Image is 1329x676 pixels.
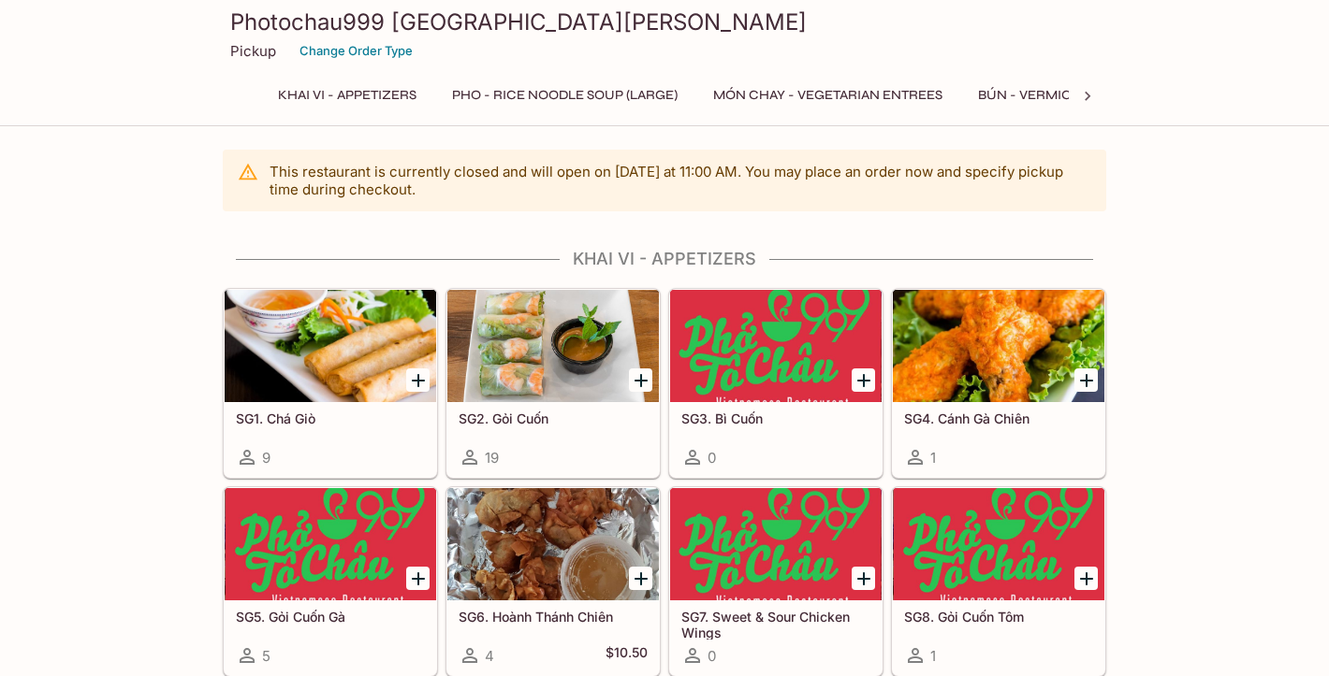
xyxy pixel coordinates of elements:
h5: SG5. Gỏi Cuốn Gà [236,609,425,625]
span: 0 [708,647,716,665]
button: MÓN CHAY - Vegetarian Entrees [703,82,953,108]
span: 1 [930,647,936,665]
h3: Photochau999 [GEOGRAPHIC_DATA][PERSON_NAME] [230,7,1099,36]
div: SG7. Sweet & Sour Chicken Wings [670,488,882,600]
div: SG3. Bì Cuốn [670,290,882,402]
a: SG4. Cánh Gà Chiên1 [892,289,1105,478]
a: SG3. Bì Cuốn0 [669,289,883,478]
span: 5 [262,647,270,665]
button: Add SG6. Hoành Thánh Chiên [629,567,652,590]
a: SG6. Hoành Thánh Chiên4$10.50 [446,487,660,676]
div: SG6. Hoành Thánh Chiên [447,488,659,600]
button: Add SG5. Gỏi Cuốn Gà [406,567,430,590]
span: 1 [930,449,936,467]
button: Khai Vi - Appetizers [268,82,427,108]
div: SG8. Gỏi Cuốn Tôm [893,488,1104,600]
a: SG2. Gỏi Cuốn19 [446,289,660,478]
h5: SG1. Chá Giò [236,410,425,426]
span: 0 [708,449,716,467]
h5: SG6. Hoành Thánh Chiên [459,609,648,625]
button: Add SG8. Gỏi Cuốn Tôm [1074,567,1098,590]
div: SG4. Cánh Gà Chiên [893,290,1104,402]
h5: SG7. Sweet & Sour Chicken Wings [681,609,870,640]
h4: Khai Vi - Appetizers [223,249,1106,269]
h5: $10.50 [606,644,648,667]
button: Add SG1. Chá Giò [406,368,430,392]
h5: SG4. Cánh Gà Chiên [904,410,1093,426]
a: SG8. Gỏi Cuốn Tôm1 [892,487,1105,676]
div: SG2. Gỏi Cuốn [447,290,659,402]
span: 19 [485,449,499,467]
button: BÚN - Vermicelli Noodles [968,82,1176,108]
p: Pickup [230,42,276,60]
button: Add SG2. Gỏi Cuốn [629,368,652,392]
h5: SG3. Bì Cuốn [681,410,870,426]
div: SG1. Chá Giò [225,290,436,402]
h5: SG8. Gỏi Cuốn Tôm [904,609,1093,625]
div: SG5. Gỏi Cuốn Gà [225,488,436,600]
a: SG7. Sweet & Sour Chicken Wings0 [669,487,883,676]
a: SG1. Chá Giò9 [224,289,437,478]
button: Add SG3. Bì Cuốn [852,368,875,392]
a: SG5. Gỏi Cuốn Gà5 [224,487,437,676]
span: 9 [262,449,270,467]
button: Change Order Type [291,36,421,65]
span: 4 [485,647,494,665]
h5: SG2. Gỏi Cuốn [459,410,648,426]
button: Add SG4. Cánh Gà Chiên [1074,368,1098,392]
button: Pho - Rice Noodle Soup (Large) [442,82,688,108]
p: This restaurant is currently closed and will open on [DATE] at 11:00 AM . You may place an order ... [270,163,1091,198]
button: Add SG7. Sweet & Sour Chicken Wings [852,567,875,590]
